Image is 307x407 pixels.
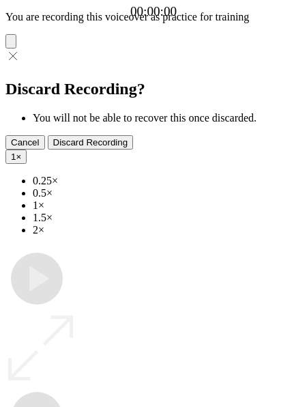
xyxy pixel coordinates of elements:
button: Discard Recording [48,135,134,150]
a: 00:00:00 [130,4,177,19]
span: 1 [11,152,16,162]
button: 1× [5,150,27,164]
li: 2× [33,224,302,236]
p: You are recording this voiceover as practice for training [5,11,302,23]
li: 1× [33,199,302,212]
li: 0.25× [33,175,302,187]
li: 1.5× [33,212,302,224]
h2: Discard Recording? [5,80,302,98]
button: Cancel [5,135,45,150]
li: You will not be able to recover this once discarded. [33,112,302,124]
li: 0.5× [33,187,302,199]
